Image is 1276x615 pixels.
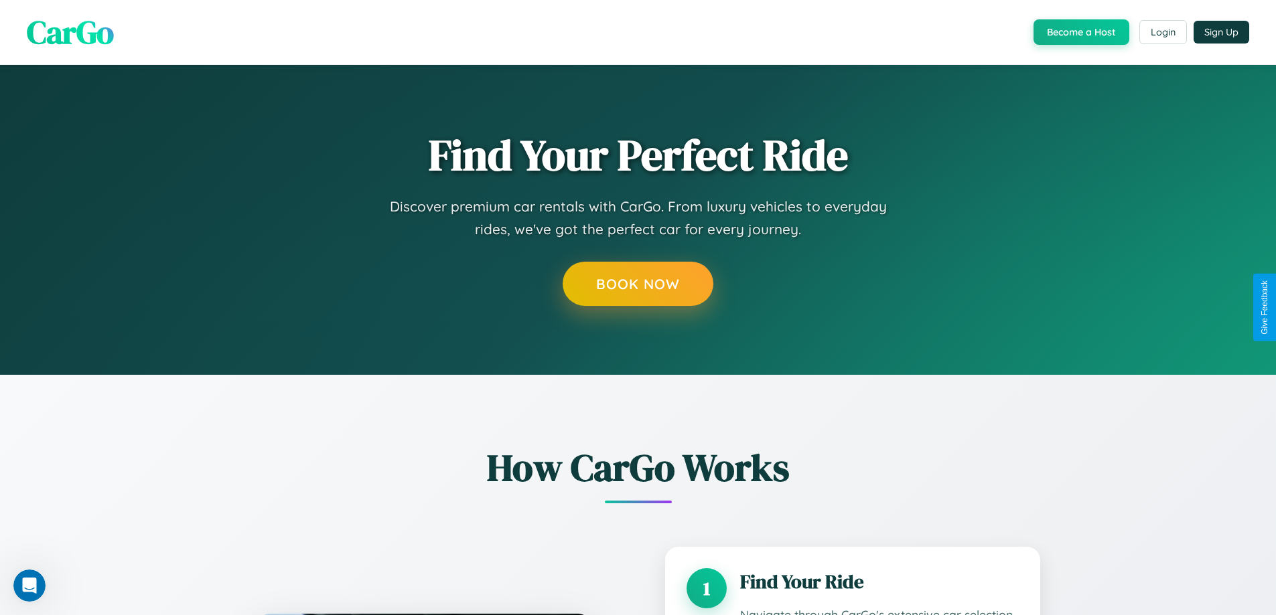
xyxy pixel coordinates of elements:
[1194,21,1249,43] button: Sign Up
[1260,280,1269,335] div: Give Feedback
[27,10,114,54] span: CarGo
[13,569,46,602] iframe: Intercom live chat
[1034,19,1129,45] button: Become a Host
[429,132,848,179] h1: Find Your Perfect Ride
[740,568,1019,595] h3: Find Your Ride
[1139,20,1187,44] button: Login
[370,195,906,240] p: Discover premium car rentals with CarGo. From luxury vehicles to everyday rides, we've got the pe...
[687,568,727,608] div: 1
[236,442,1040,493] h2: How CarGo Works
[563,262,713,306] button: Book Now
